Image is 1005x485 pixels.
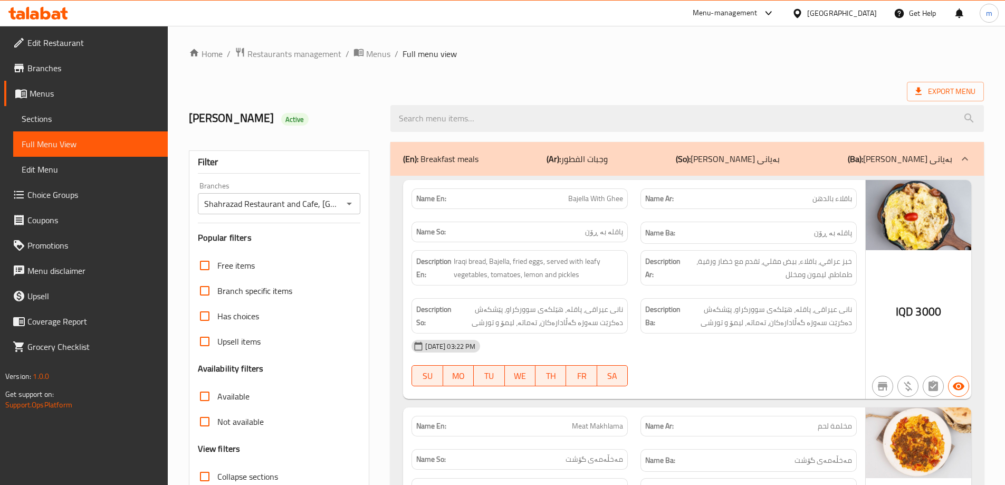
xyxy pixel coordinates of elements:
[342,196,357,211] button: Open
[4,81,168,106] a: Menus
[907,82,984,101] span: Export Menu
[866,180,971,250] img: %D8%A8%D8%A7%D9%82%D9%84%D8%A7%D8%A1_%D8%A8%D8%A7%D9%84%D8%AF%D9%87%D9%86638955386427774196.jpg
[4,30,168,55] a: Edit Restaurant
[403,153,478,165] p: Breakfast meals
[535,365,566,386] button: TH
[986,7,992,19] span: m
[896,301,913,322] span: IQD
[13,131,168,157] a: Full Menu View
[547,153,608,165] p: وجبات الفطور
[217,335,261,348] span: Upsell items
[683,303,852,329] span: نانی عیراقی، پاقلە، هێلکەی سوورکراو، پێشکەش دەکرێت سەوزە گەڵادارەکان، تەماتە، لیمۆ و تورشی
[505,365,535,386] button: WE
[443,365,474,386] button: MO
[645,193,674,204] strong: Name Ar:
[27,214,159,226] span: Coupons
[509,368,531,384] span: WE
[4,258,168,283] a: Menu disclaimer
[915,85,975,98] span: Export Menu
[4,55,168,81] a: Branches
[189,47,223,60] a: Home
[597,365,628,386] button: SA
[416,193,446,204] strong: Name En:
[812,193,852,204] span: باقلاء بالدهن
[22,112,159,125] span: Sections
[447,368,470,384] span: MO
[645,454,675,467] strong: Name Ba:
[848,151,863,167] b: (Ba):
[217,259,255,272] span: Free items
[217,310,259,322] span: Has choices
[416,368,438,384] span: SU
[416,421,446,432] strong: Name En:
[281,113,309,126] div: Active
[390,105,984,132] input: search
[198,363,264,375] h3: Availability filters
[795,454,852,467] span: مەخڵەمەی گۆشت
[198,232,361,244] h3: Popular filters
[585,226,623,237] span: پاقلە بە ڕۆن
[27,62,159,74] span: Branches
[948,376,969,397] button: Available
[547,151,561,167] b: (Ar):
[411,365,443,386] button: SU
[366,47,390,60] span: Menus
[421,341,480,351] span: [DATE] 03:22 PM
[346,47,349,60] li: /
[454,255,623,281] span: Iraqi bread, Bajella, fried eggs, served with leafy vegetables, tomatoes, lemon and pickles
[4,233,168,258] a: Promotions
[395,47,398,60] li: /
[353,47,390,61] a: Menus
[198,151,361,174] div: Filter
[645,255,681,281] strong: Description Ar:
[4,283,168,309] a: Upsell
[566,454,623,465] span: مەخڵەمەی گۆشت
[403,47,457,60] span: Full menu view
[416,255,452,281] strong: Description En:
[923,376,944,397] button: Not has choices
[27,315,159,328] span: Coverage Report
[568,193,623,204] span: Bajella With Ghee
[27,239,159,252] span: Promotions
[683,255,852,281] span: خبز عراقي، باقلاء، بيض مقلي، تقدم مع خضار ورقية، طماطم، ليمون ومخلل
[416,226,446,237] strong: Name So:
[27,264,159,277] span: Menu disclaimer
[247,47,341,60] span: Restaurants management
[4,309,168,334] a: Coverage Report
[848,153,952,165] p: [PERSON_NAME] بەیانی
[4,334,168,359] a: Grocery Checklist
[30,87,159,100] span: Menus
[645,226,675,240] strong: Name Ba:
[281,115,309,125] span: Active
[540,368,562,384] span: TH
[217,470,278,483] span: Collapse sections
[645,421,674,432] strong: Name Ar:
[601,368,624,384] span: SA
[27,290,159,302] span: Upsell
[478,368,500,384] span: TU
[27,340,159,353] span: Grocery Checklist
[866,407,971,478] img: %D9%85%D8%AE%D9%84%D9%85%D8%A9_%D9%84%D8%AD%D9%85638955386494270918.jpg
[915,301,941,322] span: 3000
[416,454,446,465] strong: Name So:
[566,365,597,386] button: FR
[570,368,592,384] span: FR
[897,376,918,397] button: Purchased item
[572,421,623,432] span: Meat Makhlama
[872,376,893,397] button: Not branch specific item
[189,110,378,126] h2: [PERSON_NAME]
[227,47,231,60] li: /
[217,390,250,403] span: Available
[22,138,159,150] span: Full Menu View
[676,151,691,167] b: (So):
[189,47,984,61] nav: breadcrumb
[814,226,852,240] span: پاقلە بە ڕۆن
[217,284,292,297] span: Branch specific items
[33,369,49,383] span: 1.0.0
[22,163,159,176] span: Edit Menu
[235,47,341,61] a: Restaurants management
[217,415,264,428] span: Not available
[818,421,852,432] span: مخلمة لحم
[13,157,168,182] a: Edit Menu
[676,153,780,165] p: [PERSON_NAME] بەیانی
